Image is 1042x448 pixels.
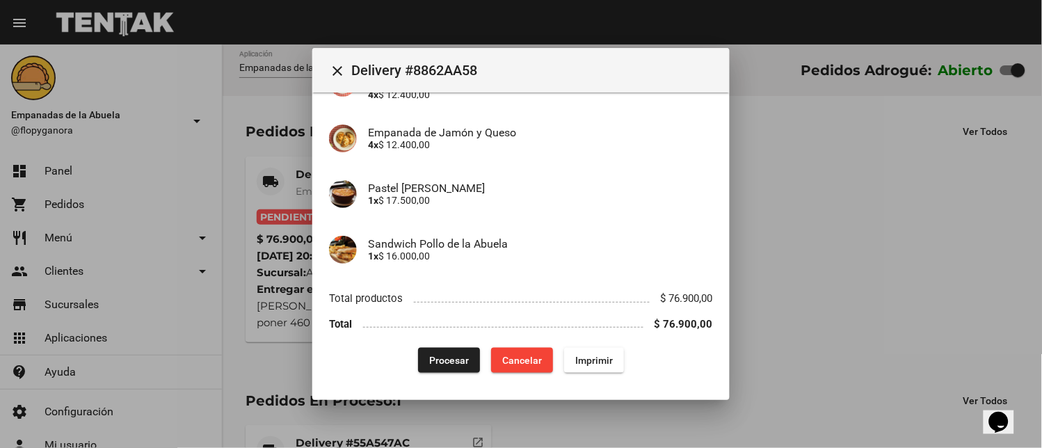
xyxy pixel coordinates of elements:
[368,195,713,206] p: $ 17.500,00
[368,126,713,139] h4: Empanada de Jamón y Queso
[564,348,624,373] button: Imprimir
[351,59,719,81] span: Delivery #8862AA58
[368,182,713,195] h4: Pastel [PERSON_NAME]
[329,286,713,312] li: Total productos $ 76.900,00
[984,392,1028,434] iframe: chat widget
[329,311,713,337] li: Total $ 76.900,00
[491,348,553,373] button: Cancelar
[368,250,713,262] p: $ 16.000,00
[368,139,713,150] p: $ 12.400,00
[368,89,378,100] b: 4x
[368,89,713,100] p: $ 12.400,00
[329,63,346,79] mat-icon: Cerrar
[329,236,357,264] img: 01a889c7-3e5f-4ef0-9979-8f6341a4155a.jpg
[368,195,378,206] b: 1x
[429,355,469,366] span: Procesar
[368,237,713,250] h4: Sandwich Pollo de la Abuela
[329,180,357,208] img: e4552f51-ee3c-4fd3-b2f9-9de0d8a0ed9f.jpg
[575,355,613,366] span: Imprimir
[368,139,378,150] b: 4x
[329,125,357,152] img: 72c15bfb-ac41-4ae4-a4f2-82349035ab42.jpg
[323,56,351,84] button: Cerrar
[418,348,480,373] button: Procesar
[368,250,378,262] b: 1x
[502,355,542,366] span: Cancelar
